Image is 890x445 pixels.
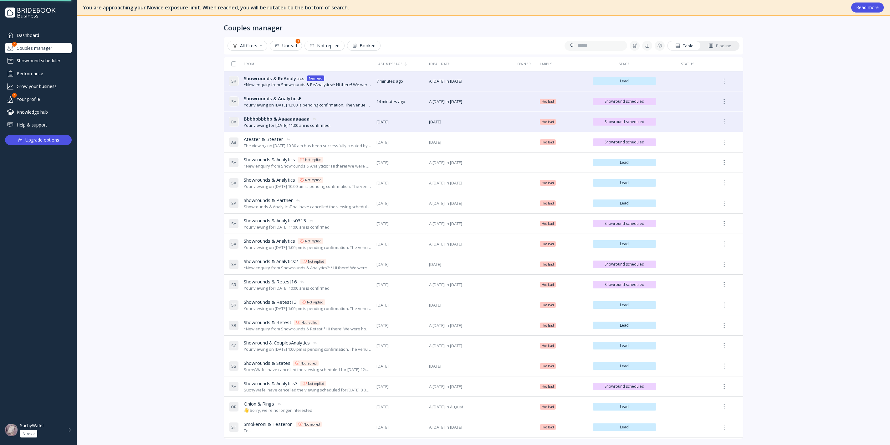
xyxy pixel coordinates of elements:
a: Dashboard [5,30,72,40]
div: Status [661,62,714,66]
div: Your viewing for [DATE] 11:00 am is confirmed. [244,122,330,128]
div: Not replied [301,320,318,325]
div: Test [244,428,322,434]
span: Hot lead [542,425,554,430]
div: Not replied [309,43,340,48]
div: S A [229,219,239,229]
span: [DATE] [376,139,424,145]
span: Showrounds & Analytics2 [244,258,298,265]
a: Showround scheduler [5,56,72,66]
div: Your viewing on [DATE] 1:00 pm is pending confirmation. The venue will approve or decline shortly... [244,306,371,312]
a: Couples manager3 [5,43,72,53]
div: Booked [352,43,376,48]
span: A [DATE] in [DATE] [429,241,509,247]
span: [DATE] [376,200,424,206]
span: Showrounds & Analytics0313 [244,217,306,224]
div: Your profile [5,94,72,104]
span: Showround scheduled [595,119,654,124]
span: Hot lead [542,343,554,348]
span: [DATE] [376,119,424,125]
div: 3 [295,39,300,44]
div: S A [229,381,239,391]
div: Unread [275,43,297,48]
span: Showround scheduled [595,140,654,145]
a: Your profile1 [5,94,72,104]
span: A [DATE] in [DATE] [429,221,509,227]
div: Table [675,43,693,49]
img: dpr=2,fit=cover,g=face,w=48,h=48 [5,424,18,436]
span: Hot lead [542,384,554,389]
div: Upgrade options [25,136,59,144]
span: Showround scheduled [595,99,654,104]
span: Lead [595,323,654,328]
span: Lead [595,364,654,369]
div: The viewing on [DATE] 10:30 am has been successfully created by SuchyWafel. [244,143,371,149]
div: Your viewing for [DATE] 11:00 am is confirmed. [244,224,330,230]
div: *New enquiry from Showrounds & ReAnalytics:* Hi there! We were hoping to use the Bridebook calend... [244,82,371,88]
div: 1 [12,93,17,98]
span: [DATE] [429,302,509,308]
div: S T [229,422,239,432]
div: Not replied [308,381,324,386]
button: Unread [270,41,302,51]
span: Showrounds & Retest [244,319,291,326]
span: [DATE] [376,404,424,410]
span: A [DATE] in August [429,404,509,410]
span: [DATE] [376,261,424,267]
div: S A [229,96,239,106]
span: [DATE] [376,384,424,390]
span: Lead [595,180,654,185]
span: Showrounds & Analytics [244,238,295,244]
span: Hot lead [542,119,554,124]
div: Stage [593,62,656,66]
span: Showrounds & Analytics [244,177,295,183]
div: Last message [376,62,424,66]
div: 3 [12,42,17,47]
div: S R [229,280,239,290]
span: Lead [595,160,654,165]
button: Not replied [304,41,345,51]
span: [DATE] [429,261,509,267]
span: A [DATE] in [DATE] [429,160,509,166]
div: Not replied [305,157,321,162]
a: Performance [5,68,72,79]
div: S A [229,178,239,188]
span: Hot lead [542,241,554,246]
span: Lead [595,343,654,348]
span: [DATE] [376,160,424,166]
span: [DATE] [376,221,424,227]
button: All filters [228,41,267,51]
div: Not replied [305,178,321,183]
span: [DATE] [376,323,424,329]
span: [DATE] [376,282,424,288]
span: Lead [595,201,654,206]
span: [DATE] [376,180,424,186]
span: Lead [595,425,654,430]
span: Hot lead [542,221,554,226]
div: Pipeline [708,43,731,49]
div: S A [229,239,239,249]
div: All filters [233,43,262,48]
div: From [229,62,254,66]
div: S R [229,76,239,86]
span: Showround & CouplesAnalytics [244,339,310,346]
a: Grow your business [5,81,72,91]
div: S S [229,361,239,371]
button: Booked [347,41,381,51]
span: [DATE] [376,241,424,247]
span: Showround scheduled [595,221,654,226]
div: You are approaching your Novice exposure limit. When reached, you will be rotated to the bottom o... [83,4,845,11]
span: Lead [595,79,654,84]
div: Not replied [308,259,324,264]
div: S A [229,158,239,168]
span: Showrounds & ReAnalytics [244,75,304,82]
div: Read more [856,5,879,10]
span: Showround scheduled [595,282,654,287]
span: Showrounds & Retest16 [244,278,297,285]
div: Your viewing on [DATE] 1:00 pm is pending confirmation. The venue will approve or decline shortly... [244,346,371,352]
div: S R [229,300,239,310]
button: Upgrade options [5,135,72,145]
span: 14 minutes ago [376,99,424,105]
